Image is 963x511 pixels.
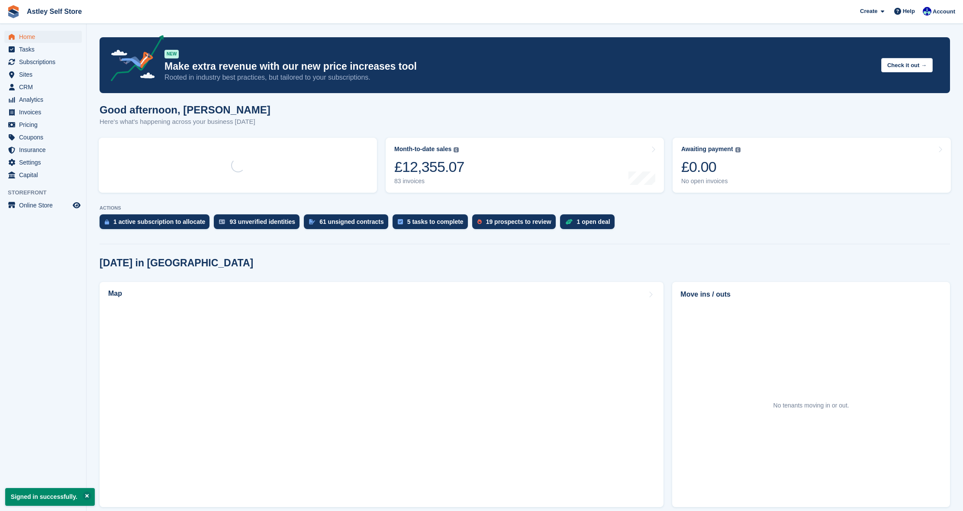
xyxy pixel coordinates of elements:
[304,214,393,233] a: 61 unsigned contracts
[565,219,573,225] img: deal-1b604bf984904fb50ccaf53a9ad4b4a5d6e5aea283cecdc64d6e3604feb123c2.svg
[394,178,464,185] div: 83 invoices
[4,31,82,43] a: menu
[673,138,951,193] a: Awaiting payment £0.00 No open invoices
[23,4,85,19] a: Astley Self Store
[881,58,933,72] button: Check it out →
[398,219,403,224] img: task-75834270c22a3079a89374b754ae025e5fb1db73e45f91037f5363f120a921f8.svg
[19,106,71,118] span: Invoices
[4,119,82,131] a: menu
[4,56,82,68] a: menu
[933,7,955,16] span: Account
[19,119,71,131] span: Pricing
[100,257,253,269] h2: [DATE] in [GEOGRAPHIC_DATA]
[4,169,82,181] a: menu
[860,7,877,16] span: Create
[19,68,71,81] span: Sites
[19,94,71,106] span: Analytics
[100,104,271,116] h1: Good afternoon, [PERSON_NAME]
[113,218,205,225] div: 1 active subscription to allocate
[903,7,915,16] span: Help
[4,131,82,143] a: menu
[108,290,122,298] h2: Map
[164,73,874,82] p: Rooted in industry best practices, but tailored to your subscriptions.
[7,5,20,18] img: stora-icon-8386f47178a22dfd0bd8f6a31ec36ba5ce8667c1dd55bd0f319d3a0aa187defe.svg
[681,178,741,185] div: No open invoices
[19,31,71,43] span: Home
[229,218,295,225] div: 93 unverified identities
[164,60,874,73] p: Make extra revenue with our new price increases tool
[773,401,849,410] div: No tenants moving in or out.
[4,94,82,106] a: menu
[100,214,214,233] a: 1 active subscription to allocate
[735,147,741,152] img: icon-info-grey-7440780725fd019a000dd9b08b2336e03edf1995a4989e88bcd33f0948082b44.svg
[486,218,551,225] div: 19 prospects to review
[19,56,71,68] span: Subscriptions
[4,81,82,93] a: menu
[5,488,95,506] p: Signed in successfully.
[393,214,472,233] a: 5 tasks to complete
[681,146,733,153] div: Awaiting payment
[19,199,71,211] span: Online Store
[19,169,71,181] span: Capital
[19,156,71,168] span: Settings
[394,146,451,153] div: Month-to-date sales
[309,219,315,224] img: contract_signature_icon-13c848040528278c33f63329250d36e43548de30e8caae1d1a13099fd9432cc5.svg
[923,7,931,16] img: Gemma Parkinson
[214,214,304,233] a: 93 unverified identities
[472,214,560,233] a: 19 prospects to review
[4,144,82,156] a: menu
[19,131,71,143] span: Coupons
[386,138,664,193] a: Month-to-date sales £12,355.07 83 invoices
[100,205,950,211] p: ACTIONS
[407,218,464,225] div: 5 tasks to complete
[560,214,619,233] a: 1 open deal
[681,158,741,176] div: £0.00
[680,289,942,300] h2: Move ins / outs
[100,282,663,507] a: Map
[8,188,86,197] span: Storefront
[19,81,71,93] span: CRM
[4,199,82,211] a: menu
[577,218,610,225] div: 1 open deal
[4,106,82,118] a: menu
[71,200,82,210] a: Preview store
[4,68,82,81] a: menu
[105,219,109,225] img: active_subscription_to_allocate_icon-d502201f5373d7db506a760aba3b589e785aa758c864c3986d89f69b8ff3...
[19,144,71,156] span: Insurance
[454,147,459,152] img: icon-info-grey-7440780725fd019a000dd9b08b2336e03edf1995a4989e88bcd33f0948082b44.svg
[477,219,482,224] img: prospect-51fa495bee0391a8d652442698ab0144808aea92771e9ea1ae160a38d050c398.svg
[319,218,384,225] div: 61 unsigned contracts
[4,43,82,55] a: menu
[164,50,179,58] div: NEW
[100,117,271,127] p: Here's what's happening across your business [DATE]
[394,158,464,176] div: £12,355.07
[19,43,71,55] span: Tasks
[219,219,225,224] img: verify_identity-adf6edd0f0f0b5bbfe63781bf79b02c33cf7c696d77639b501bdc392416b5a36.svg
[103,35,164,84] img: price-adjustments-announcement-icon-8257ccfd72463d97f412b2fc003d46551f7dbcb40ab6d574587a9cd5c0d94...
[4,156,82,168] a: menu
